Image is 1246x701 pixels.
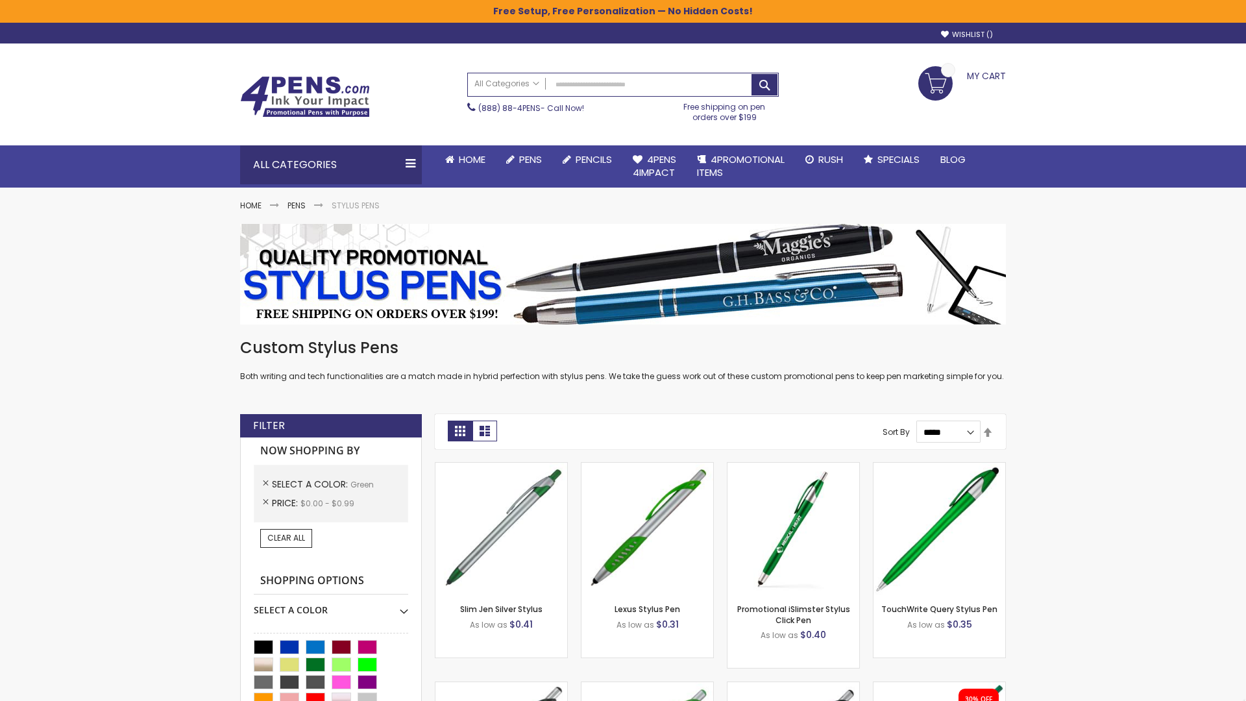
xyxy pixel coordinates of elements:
[459,153,485,166] span: Home
[240,338,1006,358] h1: Custom Stylus Pens
[435,462,567,473] a: Slim Jen Silver Stylus-Green
[253,419,285,433] strong: Filter
[460,604,543,615] a: Slim Jen Silver Stylus
[272,478,350,491] span: Select A Color
[435,463,567,595] img: Slim Jen Silver Stylus-Green
[240,76,370,117] img: 4Pens Custom Pens and Promotional Products
[272,497,300,510] span: Price
[260,529,312,547] a: Clear All
[240,145,422,184] div: All Categories
[581,682,713,693] a: Boston Silver Stylus Pen-Green
[254,595,408,617] div: Select A Color
[552,145,622,174] a: Pencils
[496,145,552,174] a: Pens
[332,200,380,211] strong: Stylus Pens
[581,462,713,473] a: Lexus Stylus Pen-Green
[873,462,1005,473] a: TouchWrite Query Stylus Pen-Green
[478,103,584,114] span: - Call Now!
[727,462,859,473] a: Promotional iSlimster Stylus Click Pen-Green
[727,682,859,693] a: Lexus Metallic Stylus Pen-Green
[818,153,843,166] span: Rush
[947,618,972,631] span: $0.35
[581,463,713,595] img: Lexus Stylus Pen-Green
[509,618,533,631] span: $0.41
[474,79,539,89] span: All Categories
[800,628,826,641] span: $0.40
[448,421,472,441] strong: Grid
[941,30,993,40] a: Wishlist
[687,145,795,188] a: 4PROMOTIONALITEMS
[795,145,853,174] a: Rush
[240,200,262,211] a: Home
[468,73,546,95] a: All Categories
[240,224,1006,325] img: Stylus Pens
[853,145,930,174] a: Specials
[622,145,687,188] a: 4Pens4impact
[519,153,542,166] span: Pens
[883,426,910,437] label: Sort By
[470,619,507,630] span: As low as
[240,338,1006,382] div: Both writing and tech functionalities are a match made in hybrid perfection with stylus pens. We ...
[576,153,612,166] span: Pencils
[727,463,859,595] img: Promotional iSlimster Stylus Click Pen-Green
[615,604,680,615] a: Lexus Stylus Pen
[633,153,676,179] span: 4Pens 4impact
[873,682,1005,693] a: iSlimster II - Full Color-Green
[287,200,306,211] a: Pens
[761,630,798,641] span: As low as
[873,463,1005,595] img: TouchWrite Query Stylus Pen-Green
[267,532,305,543] span: Clear All
[737,604,850,625] a: Promotional iSlimster Stylus Click Pen
[435,145,496,174] a: Home
[670,97,779,123] div: Free shipping on pen orders over $199
[435,682,567,693] a: Boston Stylus Pen-Green
[881,604,997,615] a: TouchWrite Query Stylus Pen
[350,479,374,490] span: Green
[930,145,976,174] a: Blog
[254,437,408,465] strong: Now Shopping by
[478,103,541,114] a: (888) 88-4PENS
[697,153,785,179] span: 4PROMOTIONAL ITEMS
[300,498,354,509] span: $0.00 - $0.99
[617,619,654,630] span: As low as
[254,567,408,595] strong: Shopping Options
[907,619,945,630] span: As low as
[877,153,920,166] span: Specials
[940,153,966,166] span: Blog
[656,618,679,631] span: $0.31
